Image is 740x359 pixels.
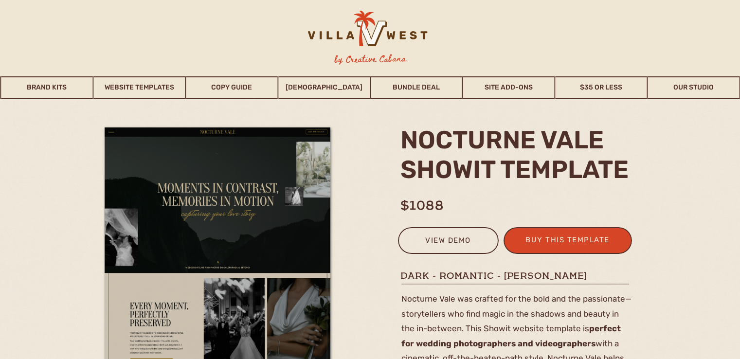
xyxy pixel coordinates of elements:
b: perfect for wedding photographers and videographers [401,323,621,348]
a: Bundle Deal [371,76,462,99]
h2: nocturne vale Showit template [400,125,635,183]
a: Copy Guide [186,76,277,99]
a: [DEMOGRAPHIC_DATA] [278,76,370,99]
a: $35 or Less [556,76,647,99]
a: Site Add-Ons [463,76,555,99]
h3: by Creative Cabana [326,52,414,67]
a: Brand Kits [1,76,93,99]
a: buy this template [508,233,627,250]
h1: dark - romantic - [PERSON_NAME] [400,269,632,282]
a: Our Studio [648,76,740,99]
a: Website Templates [93,76,185,99]
a: view demo [404,234,492,250]
h1: $1088 [400,196,479,208]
